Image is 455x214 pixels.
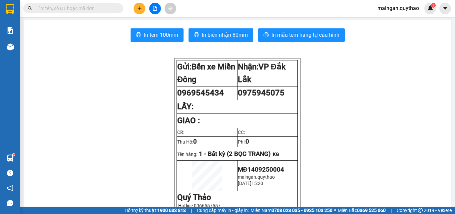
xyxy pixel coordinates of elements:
[7,155,14,162] img: warehouse-icon
[134,3,145,14] button: plus
[199,150,271,158] span: 1 - Bất kỳ (2 BỌC TRANG)
[189,28,253,42] button: printerIn biên nhận 80mm
[271,208,332,213] strong: 0708 023 035 - 0935 103 250
[238,62,286,84] strong: Nhận:
[427,5,433,11] img: icon-new-feature
[197,207,249,214] span: Cung cấp máy in - giấy in:
[177,102,194,111] strong: LẤY:
[250,207,332,214] span: Miền Nam
[177,62,235,84] span: Bến xe Miền Đông
[202,31,248,39] span: In biên nhận 80mm
[136,32,141,38] span: printer
[357,208,386,213] strong: 0369 525 060
[177,193,211,202] strong: Quý Thảo
[177,62,235,84] strong: Gửi:
[238,88,284,97] span: 0975945075
[13,154,15,156] sup: 1
[237,128,298,136] td: CC:
[431,3,436,8] sup: 1
[194,32,199,38] span: printer
[432,3,434,8] span: 1
[7,170,13,176] span: question-circle
[238,181,251,186] span: [DATE]
[194,203,221,208] span: 0966557557
[391,207,392,214] span: |
[153,6,157,11] span: file-add
[177,136,237,147] td: Thu Hộ:
[125,207,186,214] span: Hỗ trợ kỹ thuật:
[144,31,178,39] span: In tem 100mm
[177,88,224,97] span: 0969545434
[165,3,176,14] button: aim
[177,128,237,136] td: CR:
[157,208,186,213] strong: 1900 633 818
[258,28,345,42] button: printerIn mẫu tem hàng tự cấu hình
[237,136,298,147] td: Phí:
[334,209,336,212] span: ⚪️
[245,138,249,145] span: 0
[338,207,386,214] span: Miền Bắc
[271,31,339,39] span: In mẫu tem hàng tự cấu hình
[7,27,14,34] img: solution-icon
[273,152,279,157] span: KG
[372,4,424,12] span: maingan.quythao
[418,208,423,213] span: copyright
[149,3,161,14] button: file-add
[191,207,192,214] span: |
[193,138,197,145] span: 0
[137,6,142,11] span: plus
[251,181,263,186] span: 15:20
[177,150,297,158] p: Tên hàng:
[177,116,200,125] strong: GIAO :
[238,62,286,84] span: VP Đắk Lắk
[238,166,284,173] span: MĐ1409250004
[442,5,448,11] span: caret-down
[439,3,451,14] button: caret-down
[178,203,221,208] span: Hotline:
[7,200,13,206] span: message
[28,6,32,11] span: search
[7,43,14,50] img: warehouse-icon
[263,32,269,38] span: printer
[6,4,14,14] img: logo-vxr
[131,28,184,42] button: printerIn tem 100mm
[37,5,115,12] input: Tìm tên, số ĐT hoặc mã đơn
[168,6,173,11] span: aim
[238,174,275,180] span: maingan.quythao
[7,185,13,191] span: notification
